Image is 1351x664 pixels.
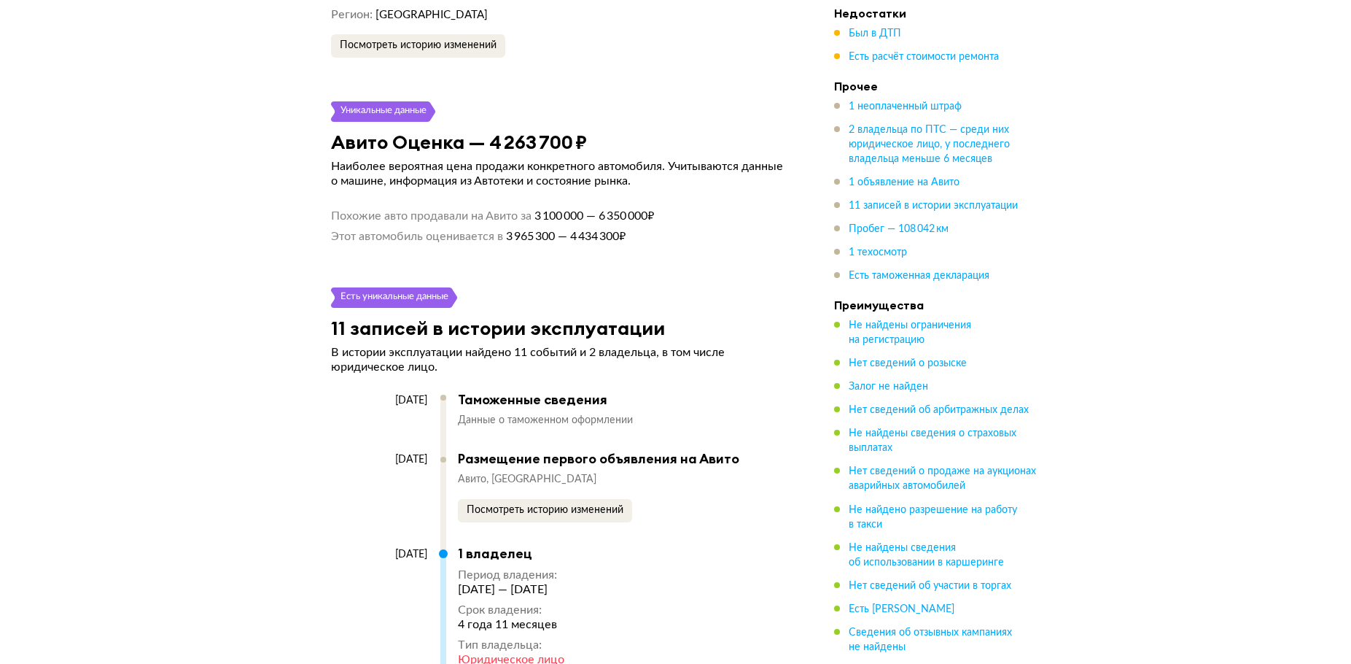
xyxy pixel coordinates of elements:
[340,101,427,122] div: Уникальные данные
[849,466,1036,491] span: Нет сведений о продаже на аукционах аварийных автомобилей
[849,428,1016,453] span: Не найдены сведения о страховых выплатах
[834,79,1038,93] h4: Прочее
[849,201,1018,211] span: 11 записей в истории эксплуатации
[375,9,488,20] span: [GEOGRAPHIC_DATA]
[331,394,427,407] div: [DATE]
[849,271,989,281] span: Есть таможенная декларация
[467,505,623,515] span: Посмотреть историю изменений
[849,125,1010,164] span: 2 владельца по ПТС — среди них юридическое лицо, у последнего владельца меньше 6 месяцев
[503,229,626,244] span: 3 965 300 — 4 434 300 ₽
[849,320,971,345] span: Не найдены ограничения на регистрацию
[849,358,967,368] span: Нет сведений о розыске
[331,229,503,244] span: Этот автомобиль оценивается в
[331,317,665,339] h3: 11 записей в истории эксплуатации
[849,101,962,112] span: 1 неоплаченный штраф
[849,504,1017,529] span: Не найдено разрешение на работу в такси
[340,40,497,50] span: Посмотреть историю изменений
[331,34,505,58] button: Посмотреть историю изменений
[834,298,1038,312] h4: Преимущества
[458,415,633,425] span: Данные о таможенном оформлении
[458,638,671,652] div: Тип владельца :
[849,224,949,234] span: Пробег — 108 042 км
[532,209,654,223] span: 3 100 000 — 6 350 000 ₽
[849,382,928,392] span: Залог не найден
[849,580,1011,590] span: Нет сведений об участии в торгах
[458,603,671,617] div: Срок владения :
[458,568,671,582] div: Период владения :
[849,247,907,258] span: 1 техосмотр
[849,405,1029,415] span: Нет сведений об арбитражных делах
[331,7,373,23] dt: Регион
[849,52,999,62] span: Есть расчёт стоимости ремонта
[458,617,671,632] div: 4 года 11 месяцев
[331,159,790,188] p: Наиболее вероятная цена продажи конкретного автомобиля. Учитываются данные о машине, информация и...
[849,28,901,39] span: Был в ДТП
[458,499,632,522] button: Посмотреть историю изменений
[340,287,449,308] div: Есть уникальные данные
[331,131,587,153] h3: Авито Оценка — 4 263 700 ₽
[834,6,1038,20] h4: Недостатки
[331,345,790,374] p: В истории эксплуатации найдено 11 событий и 2 владельца, в том числе юридическое лицо.
[458,582,671,597] div: [DATE] — [DATE]
[458,546,671,562] div: 1 владелец
[849,542,1004,567] span: Не найдены сведения об использовании в каршеринге
[458,392,776,408] div: Таможенные сведения
[458,474,491,485] span: Авито
[849,177,959,188] span: 1 объявление на Авито
[849,627,1012,652] span: Сведения об отзывных кампаниях не найдены
[491,474,596,485] span: [GEOGRAPHIC_DATA]
[849,603,954,614] span: Есть [PERSON_NAME]
[331,453,427,466] div: [DATE]
[331,548,427,561] div: [DATE]
[458,451,776,467] div: Размещение первого объявления на Авито
[331,209,532,223] span: Похожие авто продавали на Авито за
